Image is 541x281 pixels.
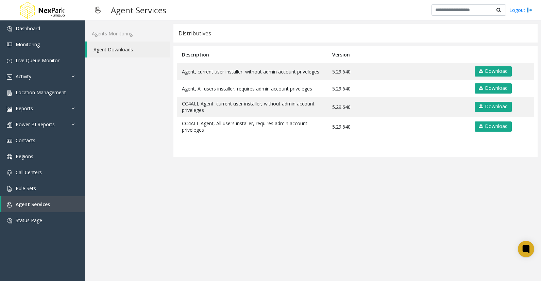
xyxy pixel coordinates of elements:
td: 5.29.640 [327,97,469,117]
td: 5.29.640 [327,63,469,80]
td: Agent, current user installer, without admin account priveleges [177,63,327,80]
img: 'icon' [7,170,12,176]
span: Rule Sets [16,185,36,192]
td: Agent, All users installer, requires admin account priveleges [177,80,327,97]
span: Monitoring [16,41,40,48]
a: Download [475,66,512,77]
img: 'icon' [7,90,12,96]
a: Agent Services [1,196,85,212]
img: 'icon' [7,154,12,160]
span: Activity [16,73,31,80]
td: 5.29.640 [327,80,469,97]
span: Agent Services [16,201,50,208]
img: logout [527,6,532,14]
a: Download [475,121,512,132]
span: Location Management [16,89,66,96]
th: Description [177,46,327,63]
span: Status Page [16,217,42,224]
td: CC4ALL Agent, All users installer, requires admin account priveleges [177,117,327,136]
img: 'icon' [7,58,12,64]
h3: Agent Services [107,2,170,18]
img: 'icon' [7,138,12,144]
span: Power BI Reports [16,121,55,128]
img: 'icon' [7,122,12,128]
span: Live Queue Monitor [16,57,60,64]
img: pageIcon [92,2,104,18]
img: 'icon' [7,202,12,208]
img: 'icon' [7,26,12,32]
span: Call Centers [16,169,42,176]
span: Dashboard [16,25,40,32]
th: Version [327,46,469,63]
span: Contacts [16,137,35,144]
img: 'icon' [7,186,12,192]
a: Agents Monitoring [85,26,170,42]
a: Download [475,83,512,94]
div: Distributives [179,29,211,38]
a: Logout [509,6,532,14]
td: CC4ALL Agent, current user installer, without admin account priveleges [177,97,327,117]
img: 'icon' [7,42,12,48]
img: 'icon' [7,74,12,80]
img: 'icon' [7,218,12,224]
a: Agent Downloads [87,42,170,57]
span: Regions [16,153,33,160]
a: Download [475,102,512,112]
img: 'icon' [7,106,12,112]
td: 5.29.640 [327,117,469,136]
span: Reports [16,105,33,112]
